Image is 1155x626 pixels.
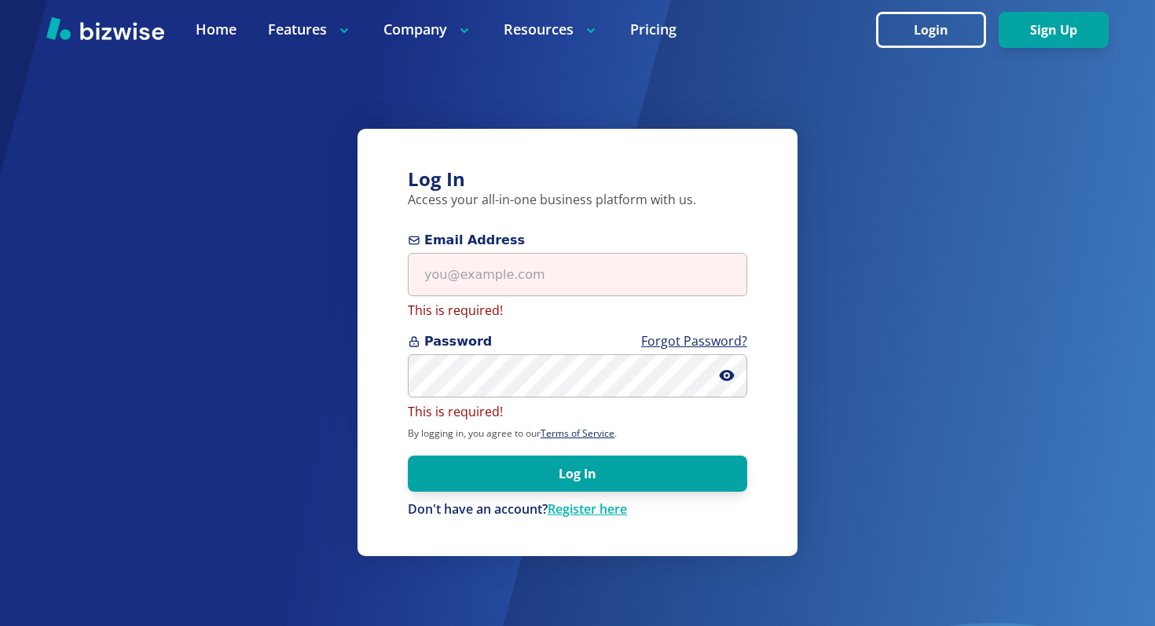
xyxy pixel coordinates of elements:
p: Resources [504,20,599,39]
span: Email Address [408,231,747,250]
a: Sign Up [999,23,1109,38]
button: Log In [408,456,747,492]
p: This is required! [408,404,747,421]
button: Login [876,12,986,48]
a: Terms of Service [541,426,614,440]
p: Access your all-in-one business platform with us. [408,192,747,209]
p: Company [383,20,472,39]
a: Home [196,20,236,39]
a: Register here [548,500,627,518]
a: Pricing [630,20,676,39]
a: Forgot Password? [641,332,747,350]
button: Sign Up [999,12,1109,48]
span: Password [408,332,747,351]
input: you@example.com [408,253,747,296]
a: Login [876,23,999,38]
div: Don't have an account?Register here [408,501,747,518]
p: This is required! [408,302,747,320]
img: Bizwise Logo [46,16,164,40]
p: By logging in, you agree to our . [408,427,747,440]
p: Features [268,20,352,39]
h3: Log In [408,167,747,192]
p: Don't have an account? [408,501,747,518]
